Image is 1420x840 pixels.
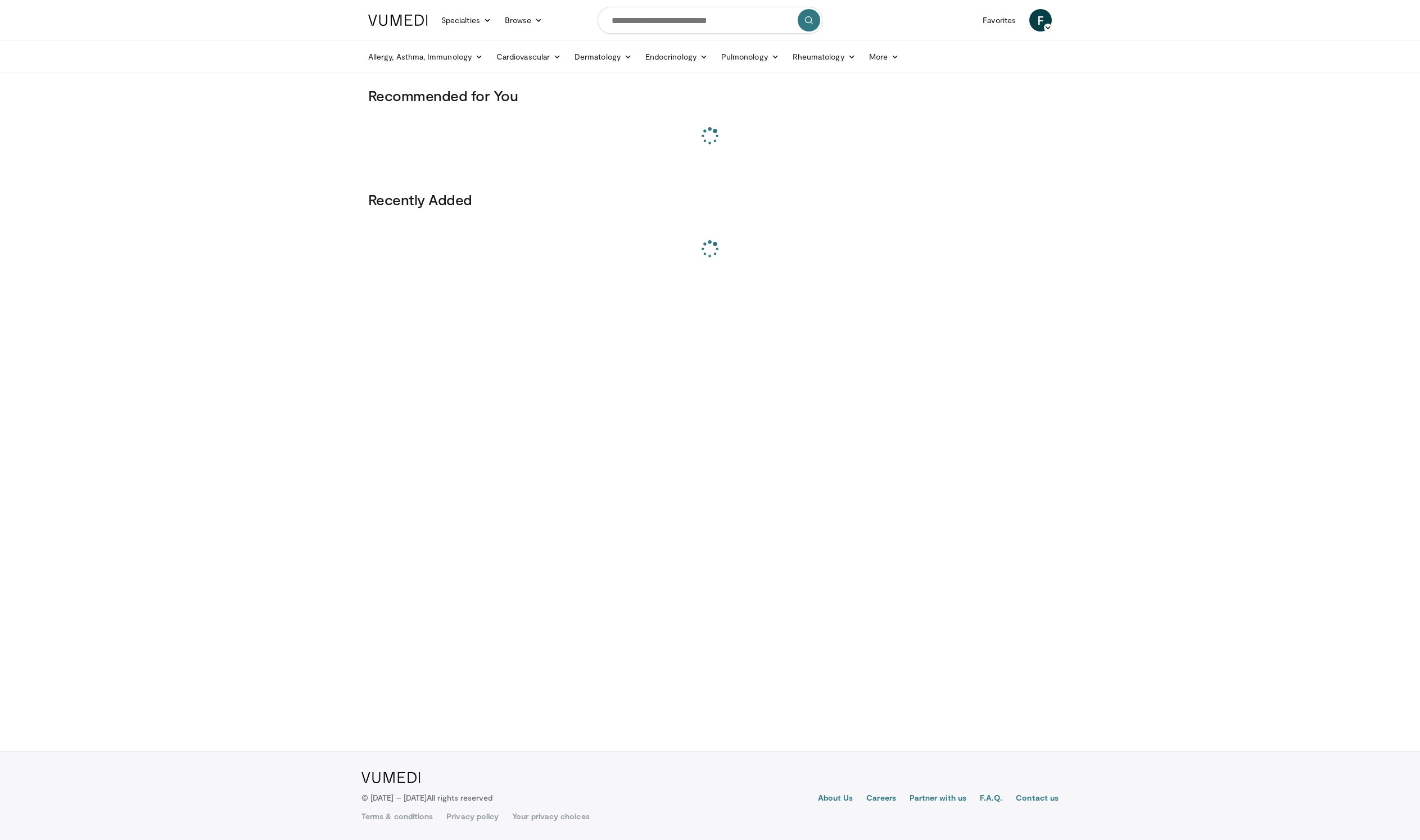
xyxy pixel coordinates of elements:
[368,191,1052,209] h3: Recently Added
[862,46,906,68] a: More
[1016,792,1059,806] a: Contact us
[818,792,853,806] a: About Us
[490,46,568,68] a: Cardiovascular
[910,792,966,806] a: Partner with us
[639,46,714,68] a: Endocrinology
[714,46,786,68] a: Pulmonology
[568,46,639,68] a: Dermatology
[361,811,433,822] a: Terms & conditions
[786,46,862,68] a: Rheumatology
[598,7,822,34] input: Search topics, interventions
[1029,9,1052,31] a: F
[368,15,428,26] img: VuMedi Logo
[361,772,420,783] img: VuMedi Logo
[976,9,1023,31] a: Favorites
[512,811,589,822] a: Your privacy choices
[361,46,490,68] a: Allergy, Asthma, Immunology
[866,792,896,806] a: Careers
[980,792,1002,806] a: F.A.Q.
[427,793,492,802] span: All rights reserved
[446,811,499,822] a: Privacy policy
[435,9,498,31] a: Specialties
[498,9,550,31] a: Browse
[368,87,1052,105] h3: Recommended for You
[361,792,493,803] p: © [DATE] – [DATE]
